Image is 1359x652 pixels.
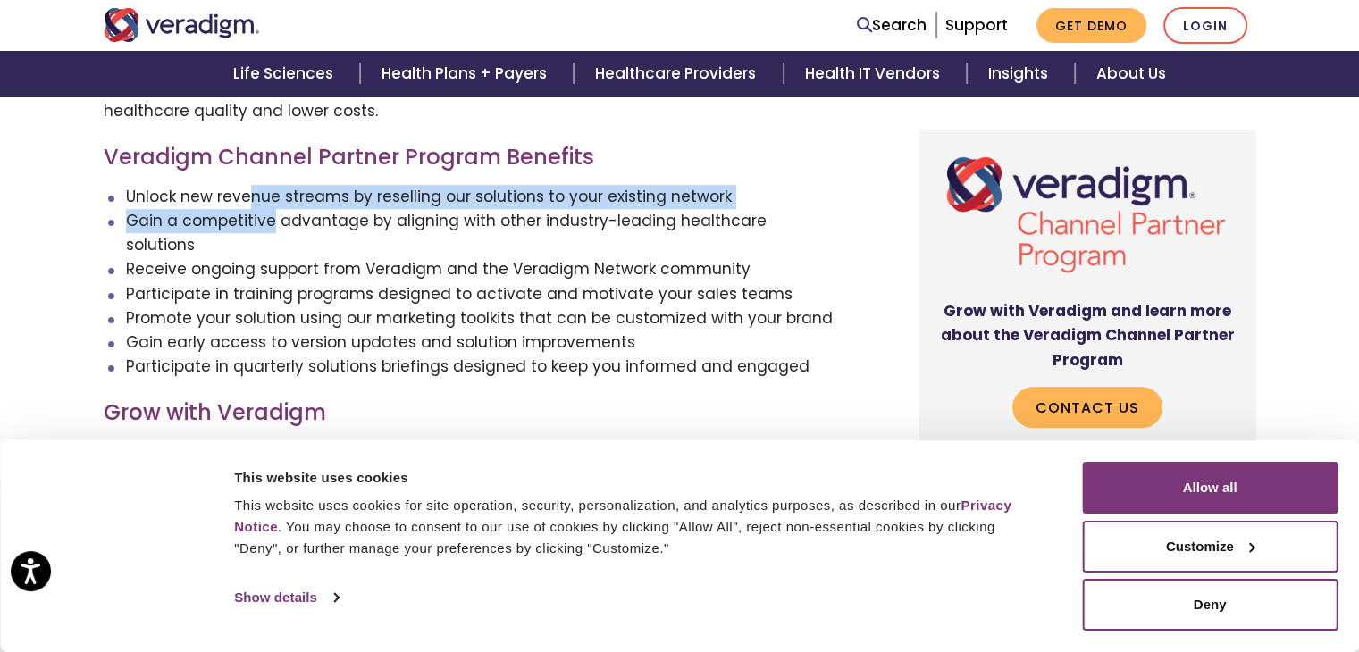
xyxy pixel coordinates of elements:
[1082,579,1338,631] button: Deny
[104,145,834,171] h3: Veradigm Channel Partner Program Benefits
[1082,462,1338,514] button: Allow all
[1082,521,1338,573] button: Customize
[212,51,360,96] a: Life Sciences
[234,495,1042,559] div: This website uses cookies for site operation, security, personalization, and analytics purposes, ...
[126,185,834,209] li: Unlock new revenue streams by reselling our solutions to your existing network
[104,400,834,426] h3: Grow with Veradigm
[1163,7,1247,44] a: Login
[934,144,1242,285] img: Veradigm Channel Partner Program
[104,8,260,42] img: Veradigm logo
[234,467,1042,489] div: This website uses cookies
[126,282,834,306] li: Participate in training programs designed to activate and motivate your sales teams
[967,51,1075,96] a: Insights
[945,14,1008,36] a: Support
[784,51,967,96] a: Health IT Vendors
[360,51,574,96] a: Health Plans + Payers
[126,306,834,330] li: Promote your solution using our marketing toolkits that can be customized with your brand
[940,300,1234,370] strong: Grow with Veradigm and learn more about the Veradigm Channel Partner Program
[857,13,927,38] a: Search
[574,51,783,96] a: Healthcare Providers
[234,584,338,611] a: Show details
[1012,386,1162,427] a: Contact Us
[126,209,834,257] li: Gain a competitive advantage by aligning with other industry-leading healthcare solutions
[126,355,834,379] li: Participate in quarterly solutions briefings designed to keep you informed and engaged
[1075,51,1187,96] a: About Us
[126,257,834,281] li: Receive ongoing support from Veradigm and the Veradigm Network community
[1036,8,1146,43] a: Get Demo
[126,330,834,355] li: Gain early access to version updates and solution improvements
